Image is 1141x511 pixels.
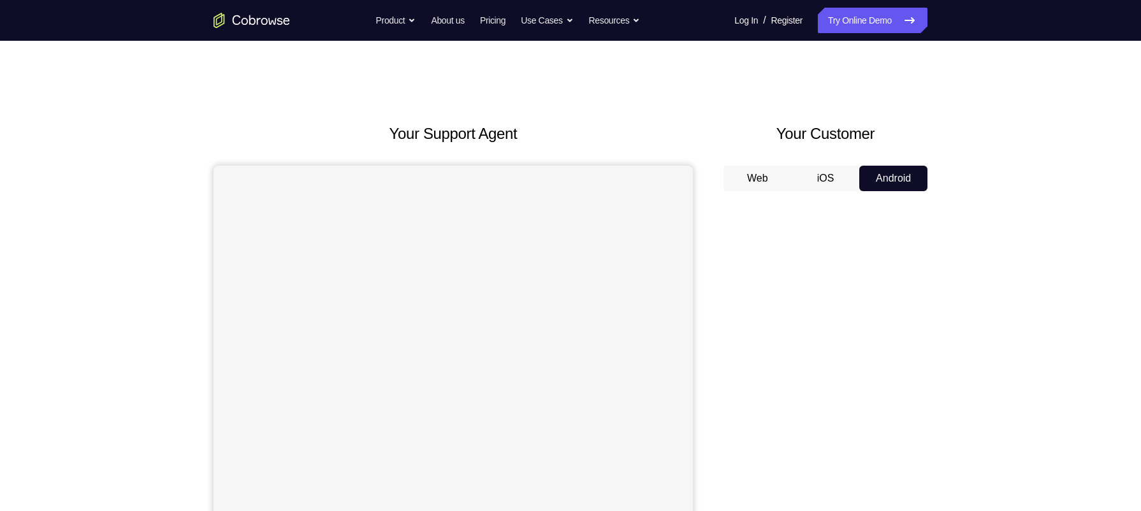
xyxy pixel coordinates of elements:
button: Android [859,166,927,191]
button: Product [376,8,416,33]
button: Use Cases [521,8,573,33]
h2: Your Customer [723,122,927,145]
a: Go to the home page [214,13,290,28]
button: Web [723,166,792,191]
a: Pricing [480,8,505,33]
button: Resources [589,8,641,33]
span: / [763,13,766,28]
a: Register [771,8,803,33]
a: Try Online Demo [818,8,927,33]
a: Log In [734,8,758,33]
button: iOS [792,166,860,191]
a: About us [431,8,464,33]
h2: Your Support Agent [214,122,693,145]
